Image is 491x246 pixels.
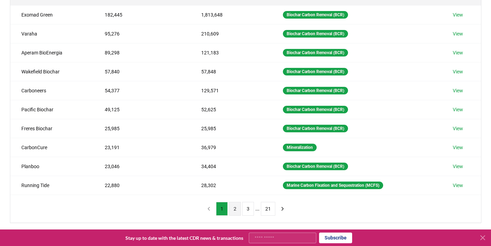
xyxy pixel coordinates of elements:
td: 129,571 [190,81,272,100]
td: 22,880 [94,176,190,195]
td: Aperam BioEnergia [10,43,94,62]
div: Biochar Carbon Removal (BCR) [283,87,348,94]
td: 23,191 [94,138,190,157]
a: View [453,182,463,189]
td: 1,813,648 [190,5,272,24]
button: 2 [229,202,241,216]
div: Mineralization [283,144,317,151]
td: Planboo [10,157,94,176]
div: Biochar Carbon Removal (BCR) [283,68,348,75]
td: 23,046 [94,157,190,176]
td: 25,985 [94,119,190,138]
td: Carboneers [10,81,94,100]
td: Running Tide [10,176,94,195]
div: Biochar Carbon Removal (BCR) [283,30,348,38]
div: Biochar Carbon Removal (BCR) [283,125,348,132]
td: 54,377 [94,81,190,100]
div: Biochar Carbon Removal (BCR) [283,106,348,113]
a: View [453,30,463,37]
td: Varaha [10,24,94,43]
a: View [453,11,463,18]
td: 28,302 [190,176,272,195]
button: 21 [261,202,275,216]
li: ... [255,205,259,213]
td: 57,840 [94,62,190,81]
td: 52,625 [190,100,272,119]
td: Freres Biochar [10,119,94,138]
div: Biochar Carbon Removal (BCR) [283,163,348,170]
td: Exomad Green [10,5,94,24]
td: 95,276 [94,24,190,43]
a: View [453,106,463,113]
a: View [453,87,463,94]
div: Biochar Carbon Removal (BCR) [283,49,348,57]
button: 1 [216,202,228,216]
td: 36,979 [190,138,272,157]
td: 49,125 [94,100,190,119]
a: View [453,125,463,132]
a: View [453,163,463,170]
div: Marine Carbon Fixation and Sequestration (MCFS) [283,182,383,189]
td: Wakefield Biochar [10,62,94,81]
td: 25,985 [190,119,272,138]
td: 57,848 [190,62,272,81]
button: next page [277,202,288,216]
td: 210,609 [190,24,272,43]
button: 3 [242,202,254,216]
div: Biochar Carbon Removal (BCR) [283,11,348,19]
a: View [453,144,463,151]
a: View [453,68,463,75]
td: Pacific Biochar [10,100,94,119]
a: View [453,49,463,56]
td: 182,445 [94,5,190,24]
td: 121,183 [190,43,272,62]
td: CarbonCure [10,138,94,157]
td: 89,298 [94,43,190,62]
td: 34,404 [190,157,272,176]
